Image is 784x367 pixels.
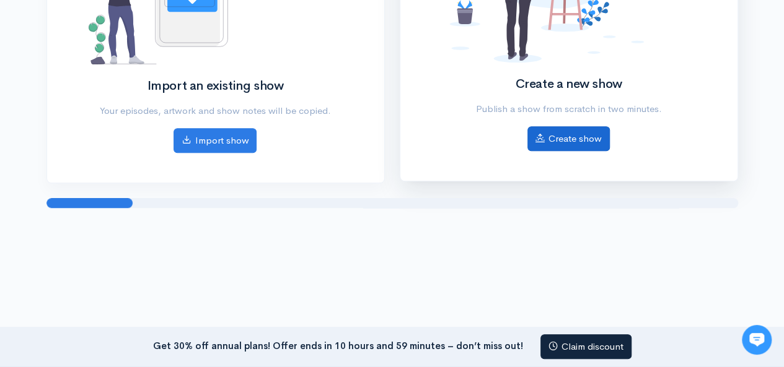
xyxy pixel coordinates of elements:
a: Import show [174,128,257,153]
p: Find an answer quickly [17,212,231,227]
input: Search articles [36,233,221,257]
a: Create show [527,126,610,152]
button: New conversation [19,164,229,189]
a: Claim discount [540,334,632,360]
iframe: gist-messenger-bubble-iframe [742,325,772,355]
h2: Import an existing show [89,79,342,93]
p: Your episodes, artwork and show notes will be copied. [89,104,342,118]
strong: Get 30% off annual plans! Offer ends in 10 hours and 59 minutes – don’t miss out! [153,339,523,351]
h1: Hi 👋 [19,60,229,80]
h2: Create a new show [442,77,695,91]
h2: Just let us know if you need anything and we'll be happy to help! 🙂 [19,82,229,142]
p: Publish a show from scratch in two minutes. [442,102,695,116]
span: New conversation [80,171,149,181]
